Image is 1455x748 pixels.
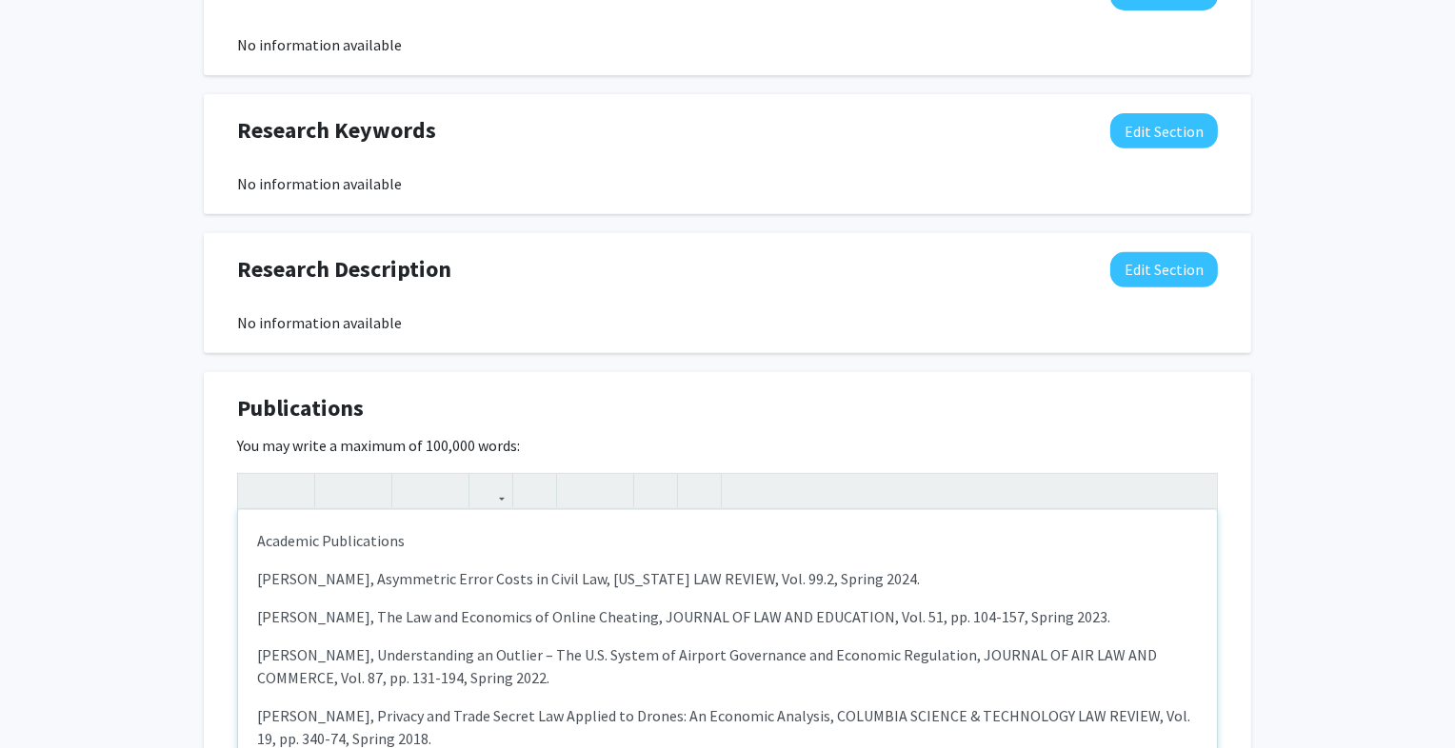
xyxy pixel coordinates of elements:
[639,474,672,507] button: Remove format
[237,33,1218,56] div: No information available
[474,474,508,507] button: Link
[257,643,1198,689] p: [PERSON_NAME], Understanding an Outlier – The U.S. System of Airport Governance and Economic Regu...
[257,567,1198,590] p: [PERSON_NAME], Asymmetric Error Costs in Civil Law, [US_STATE] LAW REVIEW, Vol. 99.2, Spring 2024.
[243,474,276,507] button: Undo (Ctrl + Z)
[237,391,364,425] span: Publications
[595,474,628,507] button: Ordered list
[320,474,353,507] button: Strong (Ctrl + B)
[257,529,1198,552] p: Academic Publications
[237,172,1218,195] div: No information available
[1110,113,1218,148] button: Edit Research Keywords
[353,474,387,507] button: Emphasis (Ctrl + I)
[683,474,716,507] button: Insert horizontal rule
[237,311,1218,334] div: No information available
[276,474,309,507] button: Redo (Ctrl + Y)
[1179,474,1212,507] button: Fullscreen
[562,474,595,507] button: Unordered list
[1110,252,1218,287] button: Edit Research Description
[257,605,1198,628] p: [PERSON_NAME], The Law and Economics of Online Cheating, JOURNAL OF LAW AND EDUCATION, Vol. 51, p...
[237,252,451,286] span: Research Description
[237,113,436,148] span: Research Keywords
[518,474,551,507] button: Insert Image
[14,662,81,734] iframe: Chat
[237,434,520,457] label: You may write a maximum of 100,000 words:
[397,474,430,507] button: Superscript
[430,474,464,507] button: Subscript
